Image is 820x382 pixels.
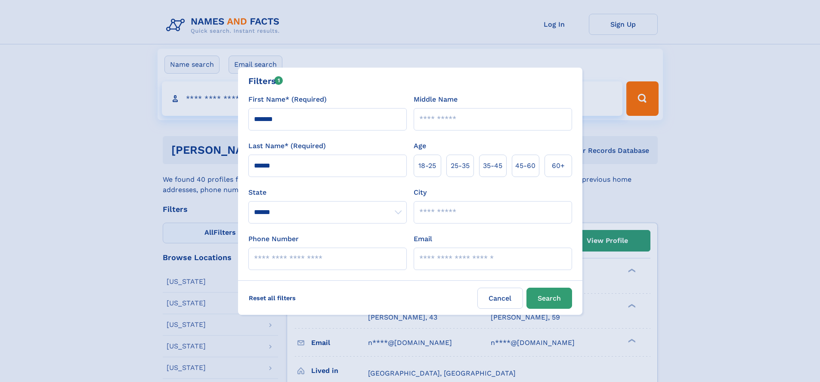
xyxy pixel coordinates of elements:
label: City [414,187,427,198]
span: 25‑35 [451,161,470,171]
label: Middle Name [414,94,458,105]
label: Reset all filters [243,288,301,308]
div: Filters [248,75,283,87]
button: Search [526,288,572,309]
label: Phone Number [248,234,299,244]
span: 60+ [552,161,565,171]
label: Last Name* (Required) [248,141,326,151]
label: First Name* (Required) [248,94,327,105]
label: Email [414,234,432,244]
span: 18‑25 [418,161,436,171]
label: State [248,187,407,198]
label: Age [414,141,426,151]
span: 35‑45 [483,161,502,171]
label: Cancel [477,288,523,309]
span: 45‑60 [515,161,535,171]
